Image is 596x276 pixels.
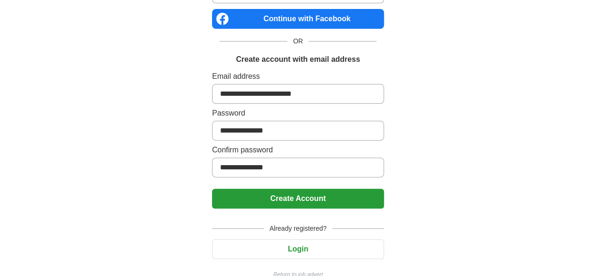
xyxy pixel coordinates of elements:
span: OR [287,36,309,46]
h1: Create account with email address [236,54,360,65]
button: Create Account [212,189,384,209]
button: Login [212,239,384,259]
label: Email address [212,71,384,82]
span: Already registered? [264,224,332,234]
label: Confirm password [212,144,384,156]
a: Login [212,245,384,253]
a: Continue with Facebook [212,9,384,29]
label: Password [212,108,384,119]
